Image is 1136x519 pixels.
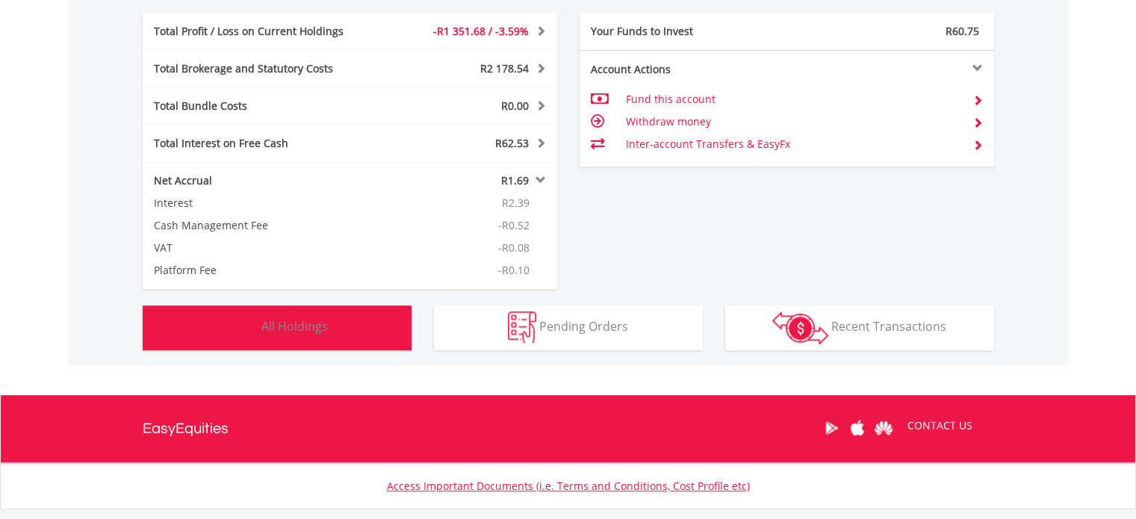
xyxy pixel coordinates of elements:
[539,318,628,335] span: Pending Orders
[143,263,385,278] div: Platform Fee
[495,136,529,150] span: R62.53
[433,24,529,38] span: -R1 351.68 / -3.59%
[897,405,983,447] a: CONTACT US
[625,88,960,111] td: Fund this account
[387,479,750,493] a: Access Important Documents (i.e. Terms and Conditions, Cost Profile etc)
[143,61,385,76] div: Total Brokerage and Statutory Costs
[434,305,703,350] button: Pending Orders
[501,99,529,113] span: R0.00
[946,24,979,38] span: R60.75
[502,196,530,210] span: R2.39
[498,263,530,277] span: -R0.10
[725,305,994,350] button: Recent Transactions
[772,311,828,344] img: transactions-zar-wht.png
[498,240,530,255] span: -R0.08
[143,173,385,188] div: Net Accrual
[625,111,960,133] td: Withdraw money
[498,218,530,232] span: -R0.52
[143,136,385,151] div: Total Interest on Free Cash
[831,318,946,335] span: Recent Transactions
[625,133,960,155] td: Inter-account Transfers & EasyFx
[845,405,871,451] a: Apple
[261,318,328,335] span: All Holdings
[143,99,385,114] div: Total Bundle Costs
[143,395,229,462] a: EasyEquities
[819,405,845,451] a: Google Play
[580,62,787,77] div: Account Actions
[226,311,258,344] img: holdings-wht.png
[143,240,385,255] div: VAT
[143,305,412,350] button: All Holdings
[871,405,897,451] a: Huawei
[501,173,529,187] span: R1.69
[480,61,529,75] span: R2 178.54
[580,24,787,39] div: Your Funds to Invest
[508,311,536,344] img: pending_instructions-wht.png
[143,24,385,39] div: Total Profit / Loss on Current Holdings
[143,218,385,233] div: Cash Management Fee
[143,196,385,211] div: Interest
